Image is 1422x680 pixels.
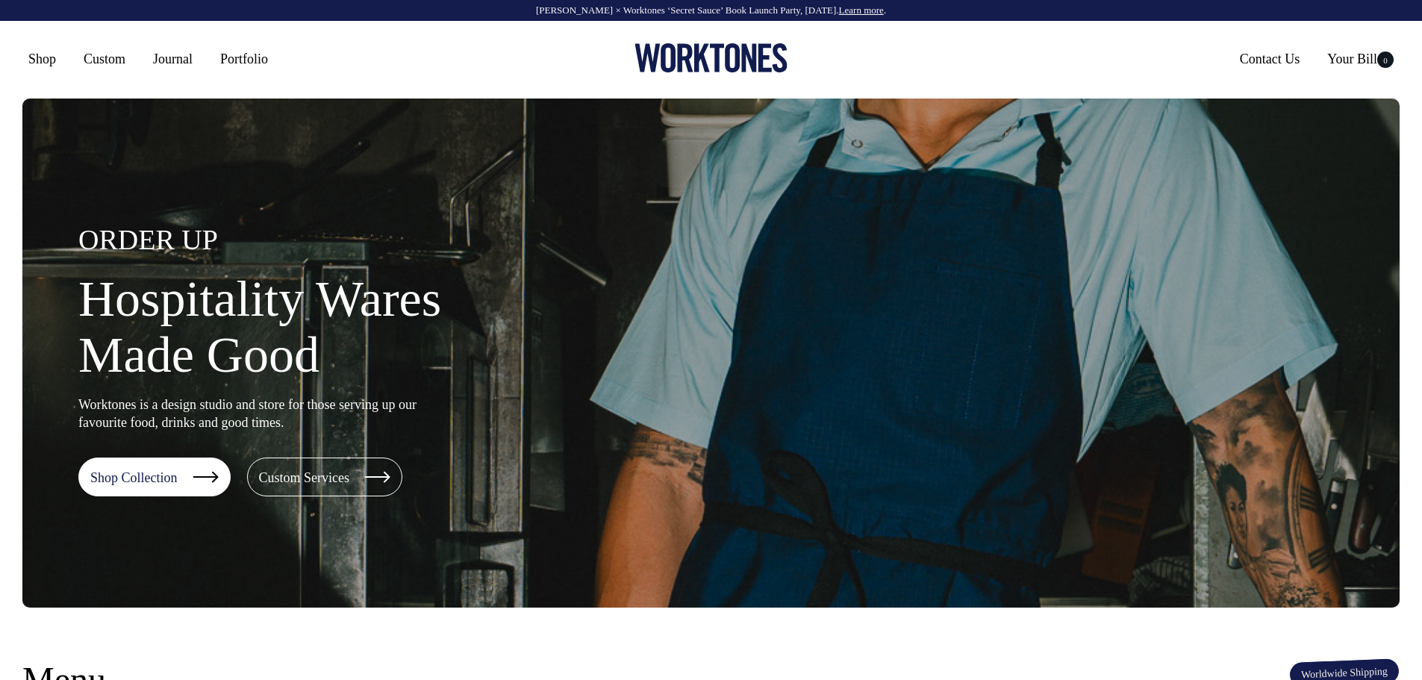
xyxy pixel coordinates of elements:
a: Shop [22,46,62,72]
a: Learn more [839,4,884,16]
a: Portfolio [214,46,274,72]
a: Contact Us [1234,46,1306,72]
h4: ORDER UP [78,225,556,256]
a: Custom [78,46,131,72]
a: Custom Services [247,458,403,496]
h1: Hospitality Wares Made Good [78,271,556,383]
p: Worktones is a design studio and store for those serving up our favourite food, drinks and good t... [78,396,418,431]
a: Journal [147,46,199,72]
div: [PERSON_NAME] × Worktones ‘Secret Sauce’ Book Launch Party, [DATE]. . [15,5,1407,16]
a: Shop Collection [78,458,231,496]
span: 0 [1377,52,1394,68]
a: Your Bill0 [1321,46,1400,72]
